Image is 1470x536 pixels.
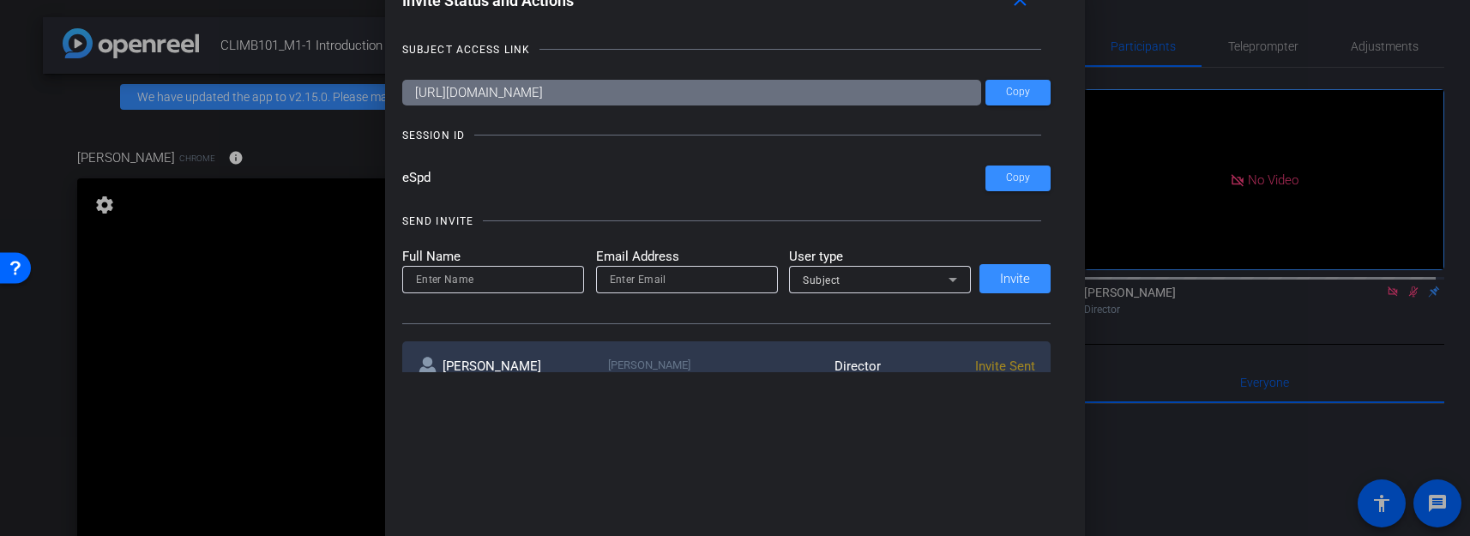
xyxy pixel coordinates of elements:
openreel-title-line: SUBJECT ACCESS LINK [402,41,1051,58]
button: Copy [985,80,1051,105]
div: SUBJECT ACCESS LINK [402,41,530,58]
span: Invite Sent [975,358,1035,374]
mat-label: User type [789,247,971,267]
span: Subject [803,274,840,286]
div: [PERSON_NAME] [418,357,572,407]
input: Enter Name [416,269,570,290]
div: SEND INVITE [402,213,473,230]
mat-label: Full Name [402,247,584,267]
div: [PERSON_NAME][EMAIL_ADDRESS][DOMAIN_NAME] [572,357,726,407]
span: Copy [1006,86,1030,99]
span: Copy [1006,172,1030,184]
mat-label: Email Address [596,247,778,267]
openreel-title-line: SEND INVITE [402,213,1051,230]
div: Director [726,357,881,407]
div: SESSION ID [402,127,465,144]
openreel-title-line: SESSION ID [402,127,1051,144]
button: Copy [985,166,1051,191]
input: Enter Email [610,269,764,290]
